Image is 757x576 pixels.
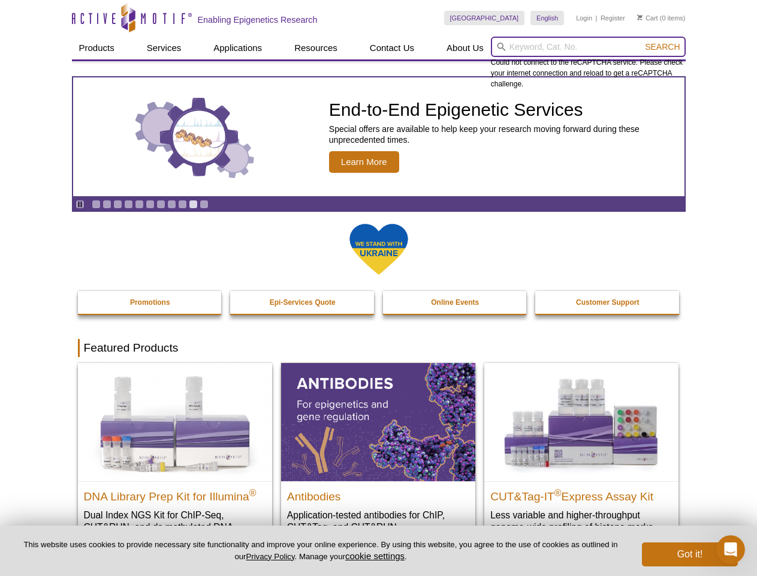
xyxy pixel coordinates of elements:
a: Go to slide 8 [167,200,176,209]
div: Could not connect to the reCAPTCHA service. Please check your internet connection and reload to g... [491,37,686,89]
p: Less variable and higher-throughput genome-wide profiling of histone marks​. [490,509,672,533]
button: cookie settings [345,551,405,561]
a: Contact Us [363,37,421,59]
p: Special offers are available to help keep your research moving forward during these unprecedented... [329,124,678,145]
a: Go to slide 9 [178,200,187,209]
a: Go to slide 6 [146,200,155,209]
button: Search [641,41,683,52]
a: Services [140,37,189,59]
img: Three gears with decorative charts inside the larger center gear. [135,95,255,179]
a: Customer Support [535,291,680,314]
a: Go to slide 5 [135,200,144,209]
a: Go to slide 4 [124,200,133,209]
a: Register [601,14,625,22]
strong: Promotions [130,298,170,307]
h2: CUT&Tag-IT Express Assay Kit [490,485,672,503]
a: Go to slide 1 [92,200,101,209]
a: DNA Library Prep Kit for Illumina DNA Library Prep Kit for Illumina® Dual Index NGS Kit for ChIP-... [78,363,272,557]
iframe: Intercom live chat [716,535,745,564]
span: Learn More [329,151,399,173]
a: Go to slide 11 [200,200,209,209]
li: (0 items) [637,11,686,25]
article: End-to-End Epigenetic Services [73,77,684,196]
h2: DNA Library Prep Kit for Illumina [84,485,266,503]
a: Promotions [78,291,223,314]
span: Search [645,42,680,52]
a: Cart [637,14,658,22]
li: | [596,11,598,25]
strong: Customer Support [576,298,639,307]
a: Resources [287,37,345,59]
a: CUT&Tag-IT® Express Assay Kit CUT&Tag-IT®Express Assay Kit Less variable and higher-throughput ge... [484,363,678,545]
a: All Antibodies Antibodies Application-tested antibodies for ChIP, CUT&Tag, and CUT&RUN. [281,363,475,545]
img: CUT&Tag-IT® Express Assay Kit [484,363,678,481]
h2: Featured Products [78,339,680,357]
h2: Enabling Epigenetics Research [198,14,318,25]
strong: Epi-Services Quote [270,298,336,307]
h2: End-to-End Epigenetic Services [329,101,678,119]
p: This website uses cookies to provide necessary site functionality and improve your online experie... [19,539,622,562]
a: Go to slide 2 [102,200,111,209]
a: Products [72,37,122,59]
img: All Antibodies [281,363,475,481]
a: Three gears with decorative charts inside the larger center gear. End-to-End Epigenetic Services ... [73,77,684,196]
a: About Us [439,37,491,59]
a: Privacy Policy [246,552,294,561]
a: Go to slide 10 [189,200,198,209]
button: Got it! [642,542,738,566]
h2: Antibodies [287,485,469,503]
sup: ® [249,487,257,497]
img: Your Cart [637,14,643,20]
sup: ® [554,487,562,497]
a: Login [576,14,592,22]
strong: Online Events [431,298,479,307]
a: English [530,11,564,25]
img: We Stand With Ukraine [349,223,409,276]
p: Dual Index NGS Kit for ChIP-Seq, CUT&RUN, and ds methylated DNA assays. [84,509,266,545]
input: Keyword, Cat. No. [491,37,686,57]
a: Go to slide 7 [156,200,165,209]
a: Toggle autoplay [76,200,85,209]
img: DNA Library Prep Kit for Illumina [78,363,272,481]
a: Go to slide 3 [113,200,122,209]
a: Applications [206,37,269,59]
a: Epi-Services Quote [230,291,375,314]
a: Online Events [383,291,528,314]
p: Application-tested antibodies for ChIP, CUT&Tag, and CUT&RUN. [287,509,469,533]
a: [GEOGRAPHIC_DATA] [444,11,525,25]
